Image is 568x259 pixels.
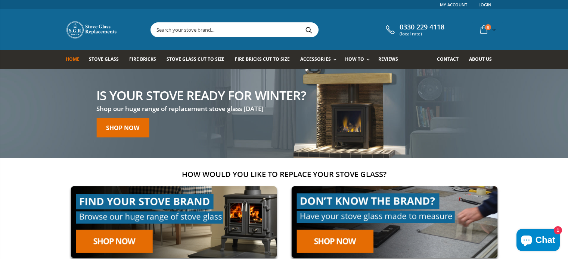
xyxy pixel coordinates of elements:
[96,104,306,113] h3: Shop our huge range of replacement stove glass [DATE]
[345,50,373,69] a: How To
[485,24,491,30] span: 0
[437,50,464,69] a: Contact
[129,56,156,62] span: Fire Bricks
[514,229,562,253] inbox-online-store-chat: Shopify online store chat
[66,56,80,62] span: Home
[66,20,118,39] img: Stove Glass Replacement
[300,56,330,62] span: Accessories
[400,23,444,31] span: 0330 229 4118
[167,56,224,62] span: Stove Glass Cut To Size
[400,31,444,37] span: (local rate)
[384,23,444,37] a: 0330 229 4118 (local rate)
[66,50,85,69] a: Home
[129,50,162,69] a: Fire Bricks
[96,89,306,101] h2: Is your stove ready for winter?
[151,23,402,37] input: Search your stove brand...
[167,50,230,69] a: Stove Glass Cut To Size
[235,56,290,62] span: Fire Bricks Cut To Size
[300,50,340,69] a: Accessories
[469,56,492,62] span: About us
[235,50,295,69] a: Fire Bricks Cut To Size
[66,169,503,179] h2: How would you like to replace your stove glass?
[89,56,119,62] span: Stove Glass
[345,56,364,62] span: How To
[301,23,317,37] button: Search
[378,50,404,69] a: Reviews
[469,50,497,69] a: About us
[378,56,398,62] span: Reviews
[89,50,124,69] a: Stove Glass
[96,118,149,137] a: Shop now
[437,56,459,62] span: Contact
[477,22,497,37] a: 0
